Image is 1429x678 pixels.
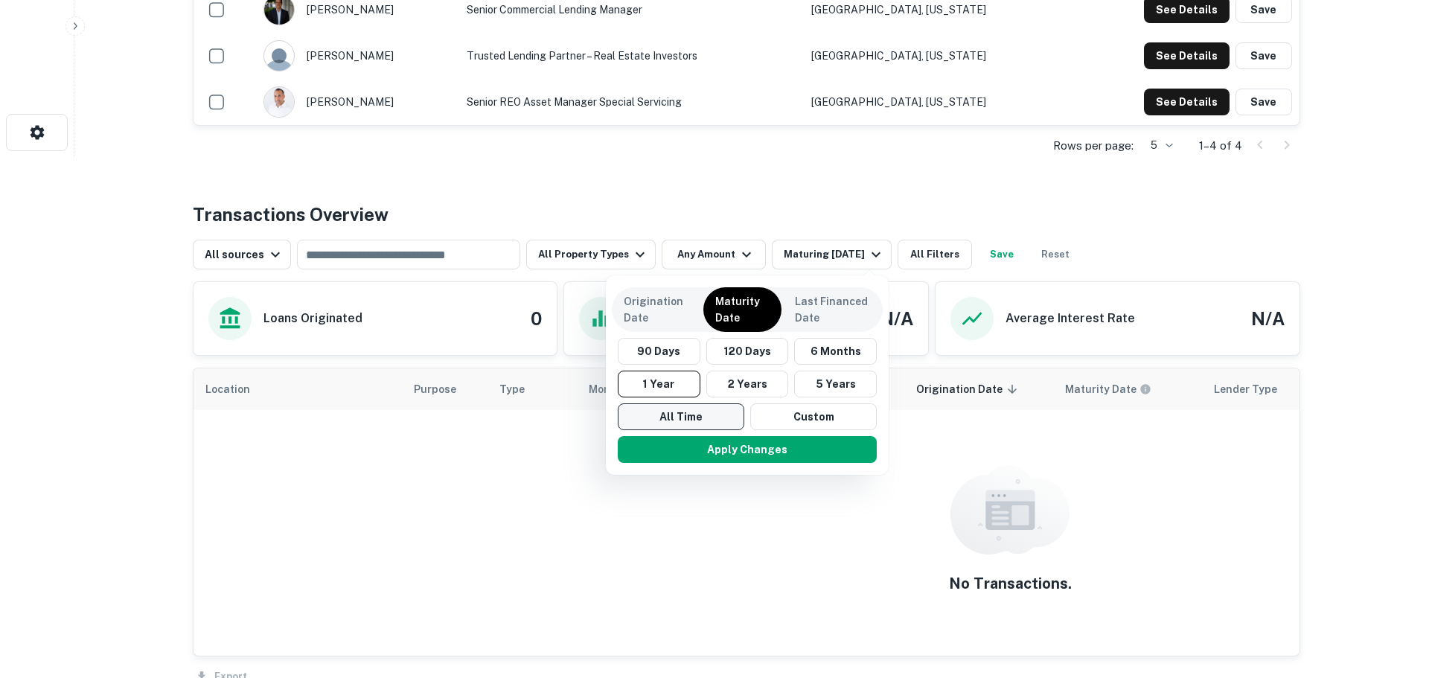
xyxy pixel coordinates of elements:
[794,371,877,397] button: 5 Years
[618,436,877,463] button: Apply Changes
[618,371,700,397] button: 1 Year
[706,371,789,397] button: 2 Years
[618,338,700,365] button: 90 Days
[794,338,877,365] button: 6 Months
[715,293,770,326] p: Maturity Date
[618,403,744,430] button: All Time
[795,293,871,326] p: Last Financed Date
[706,338,789,365] button: 120 Days
[1355,559,1429,630] iframe: Chat Widget
[624,293,690,326] p: Origination Date
[750,403,877,430] button: Custom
